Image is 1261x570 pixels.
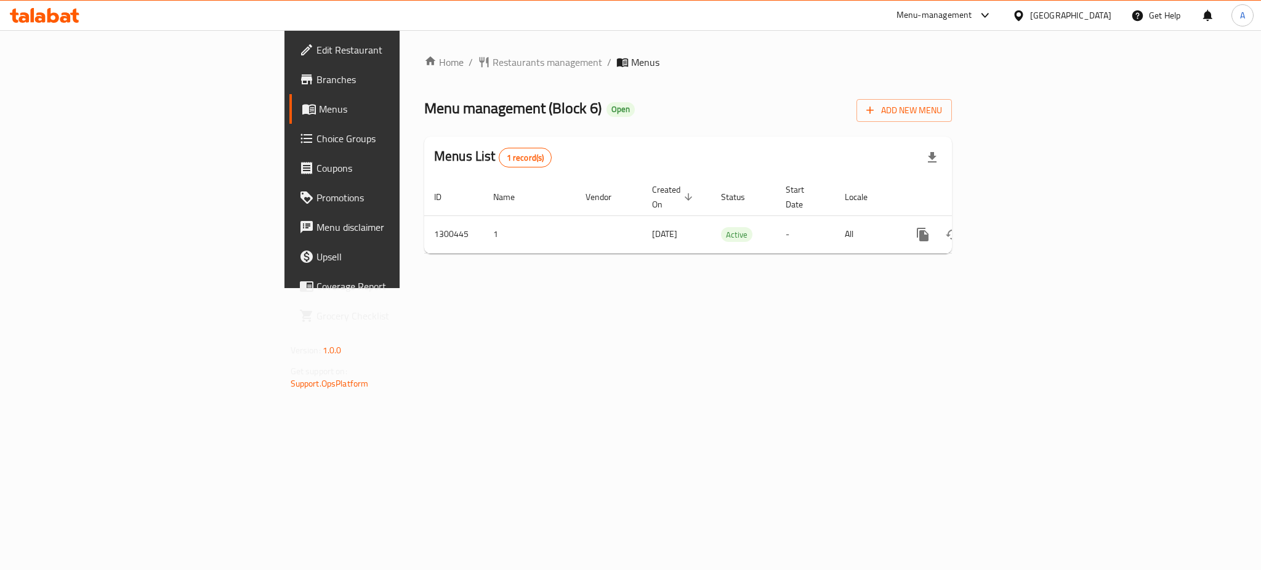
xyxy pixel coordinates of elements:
[291,363,347,379] span: Get support on:
[786,182,820,212] span: Start Date
[606,102,635,117] div: Open
[316,220,485,235] span: Menu disclaimer
[424,179,1036,254] table: enhanced table
[908,220,938,249] button: more
[316,190,485,205] span: Promotions
[606,104,635,114] span: Open
[323,342,342,358] span: 1.0.0
[316,279,485,294] span: Coverage Report
[289,153,495,183] a: Coupons
[896,8,972,23] div: Menu-management
[493,55,602,70] span: Restaurants management
[289,124,495,153] a: Choice Groups
[319,102,485,116] span: Menus
[483,215,576,253] td: 1
[499,148,552,167] div: Total records count
[289,212,495,242] a: Menu disclaimer
[1030,9,1111,22] div: [GEOGRAPHIC_DATA]
[721,227,752,242] div: Active
[316,161,485,175] span: Coupons
[289,242,495,271] a: Upsell
[866,103,942,118] span: Add New Menu
[289,271,495,301] a: Coverage Report
[721,190,761,204] span: Status
[652,226,677,242] span: [DATE]
[316,131,485,146] span: Choice Groups
[289,65,495,94] a: Branches
[478,55,602,70] a: Restaurants management
[835,215,898,253] td: All
[499,152,552,164] span: 1 record(s)
[938,220,967,249] button: Change Status
[289,183,495,212] a: Promotions
[721,228,752,242] span: Active
[316,308,485,323] span: Grocery Checklist
[289,35,495,65] a: Edit Restaurant
[652,182,696,212] span: Created On
[424,55,952,70] nav: breadcrumb
[856,99,952,122] button: Add New Menu
[631,55,659,70] span: Menus
[316,72,485,87] span: Branches
[291,375,369,391] a: Support.OpsPlatform
[434,190,457,204] span: ID
[845,190,884,204] span: Locale
[316,42,485,57] span: Edit Restaurant
[776,215,835,253] td: -
[289,301,495,331] a: Grocery Checklist
[607,55,611,70] li: /
[291,342,321,358] span: Version:
[424,94,602,122] span: Menu management ( Block 6 )
[898,179,1036,216] th: Actions
[289,94,495,124] a: Menus
[493,190,531,204] span: Name
[1240,9,1245,22] span: A
[586,190,627,204] span: Vendor
[434,147,552,167] h2: Menus List
[316,249,485,264] span: Upsell
[917,143,947,172] div: Export file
